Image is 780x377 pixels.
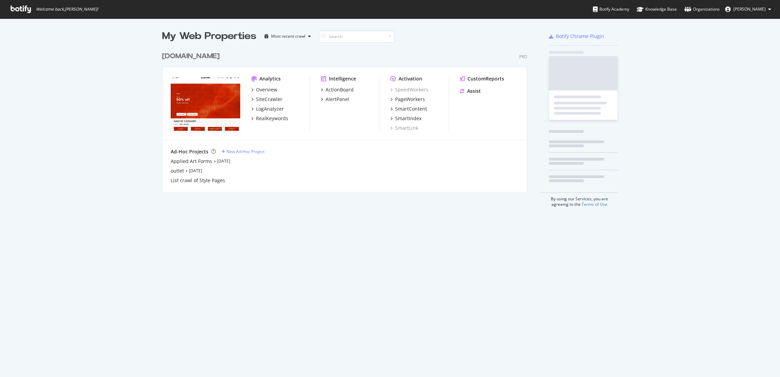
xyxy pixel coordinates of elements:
[593,6,629,13] div: Botify Academy
[390,105,427,112] a: SmartContent
[251,105,284,112] a: LogAnalyzer
[256,86,277,93] div: Overview
[540,192,618,207] div: By using our Services, you are agreeing to the
[329,75,356,82] div: Intelligence
[326,96,349,103] div: AlertPanel
[390,86,428,93] a: SpeedWorkers
[171,158,212,165] a: Applied Art Forms
[467,75,504,82] div: CustomReports
[171,148,208,155] div: Ad-Hoc Projects
[259,75,281,82] div: Analytics
[395,115,422,122] div: SmartIndex
[390,125,418,131] a: SmartLink
[467,88,481,95] div: Assist
[733,6,766,12] span: Nadine Kraegeloh
[519,54,527,60] div: Pro
[227,149,265,154] div: New Ad-Hoc Project
[321,86,354,93] a: ActionBoard
[319,30,394,42] input: Search
[549,33,604,40] a: Botify Chrome Plugin
[326,86,354,93] div: ActionBoard
[582,201,607,207] a: Terms of Use
[162,51,220,61] div: [DOMAIN_NAME]
[720,4,777,15] button: [PERSON_NAME]
[460,75,504,82] a: CustomReports
[189,168,202,174] a: [DATE]
[171,177,225,184] a: List crawl of Style Pages
[162,29,256,43] div: My Web Properties
[460,88,481,95] a: Assist
[171,167,184,174] a: outlet
[217,158,230,164] a: [DATE]
[390,96,425,103] a: PageWorkers
[637,6,677,13] div: Knowledge Base
[395,96,425,103] div: PageWorkers
[399,75,422,82] div: Activation
[162,43,533,192] div: grid
[321,96,349,103] a: AlertPanel
[36,7,98,12] span: Welcome back, [PERSON_NAME] !
[271,34,305,38] div: Most recent crawl
[684,6,720,13] div: Organizations
[256,105,284,112] div: LogAnalyzer
[395,105,427,112] div: SmartContent
[390,115,422,122] a: SmartIndex
[171,75,240,131] img: www.g-star.com
[251,86,277,93] a: Overview
[256,115,288,122] div: RealKeywords
[262,31,314,42] button: Most recent crawl
[556,33,604,40] div: Botify Chrome Plugin
[162,51,222,61] a: [DOMAIN_NAME]
[251,115,288,122] a: RealKeywords
[221,149,265,154] a: New Ad-Hoc Project
[256,96,282,103] div: SiteCrawler
[251,96,282,103] a: SiteCrawler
